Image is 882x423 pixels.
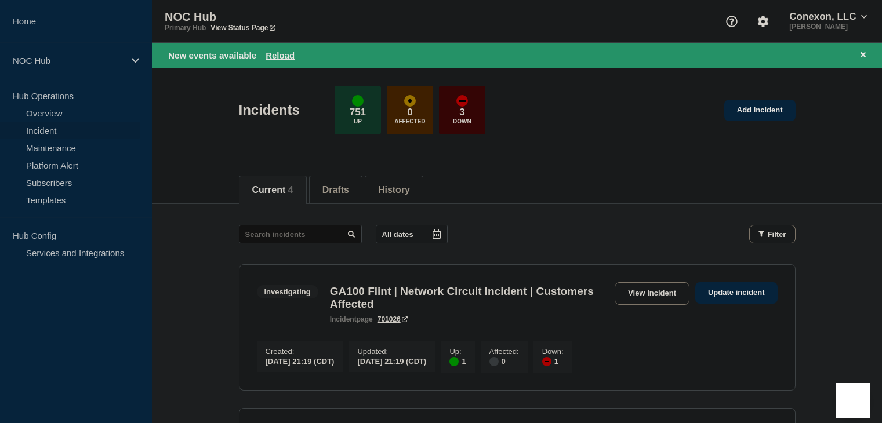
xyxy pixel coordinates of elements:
[239,225,362,243] input: Search incidents
[456,95,468,107] div: down
[542,357,551,366] div: down
[239,102,300,118] h1: Incidents
[787,23,869,31] p: [PERSON_NAME]
[407,107,412,118] p: 0
[768,230,786,239] span: Filter
[489,357,499,366] div: disabled
[489,347,519,356] p: Affected :
[266,356,335,366] div: [DATE] 21:19 (CDT)
[453,118,471,125] p: Down
[449,347,466,356] p: Up :
[404,95,416,107] div: affected
[266,50,295,60] button: Reload
[322,185,349,195] button: Drafts
[459,107,464,118] p: 3
[724,100,796,121] a: Add incident
[330,285,609,311] h3: GA100 Flint | Network Circuit Incident | Customers Affected
[836,383,870,418] iframe: Help Scout Beacon - Open
[165,10,397,24] p: NOC Hub
[542,347,564,356] p: Down :
[449,357,459,366] div: up
[378,315,408,323] a: 701026
[354,118,362,125] p: Up
[210,24,275,32] a: View Status Page
[165,24,206,32] p: Primary Hub
[542,356,564,366] div: 1
[378,185,410,195] button: History
[449,356,466,366] div: 1
[695,282,778,304] a: Update incident
[252,185,293,195] button: Current 4
[394,118,425,125] p: Affected
[720,9,744,34] button: Support
[13,56,124,65] p: NOC Hub
[751,9,775,34] button: Account settings
[288,185,293,195] span: 4
[168,50,256,60] span: New events available
[352,95,364,107] div: up
[350,107,366,118] p: 751
[330,315,373,323] p: page
[615,282,689,305] a: View incident
[330,315,357,323] span: incident
[489,356,519,366] div: 0
[357,356,426,366] div: [DATE] 21:19 (CDT)
[749,225,796,243] button: Filter
[266,347,335,356] p: Created :
[257,285,318,298] span: Investigating
[376,225,448,243] button: All dates
[357,347,426,356] p: Updated :
[382,230,413,239] p: All dates
[787,11,869,23] button: Conexon, LLC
